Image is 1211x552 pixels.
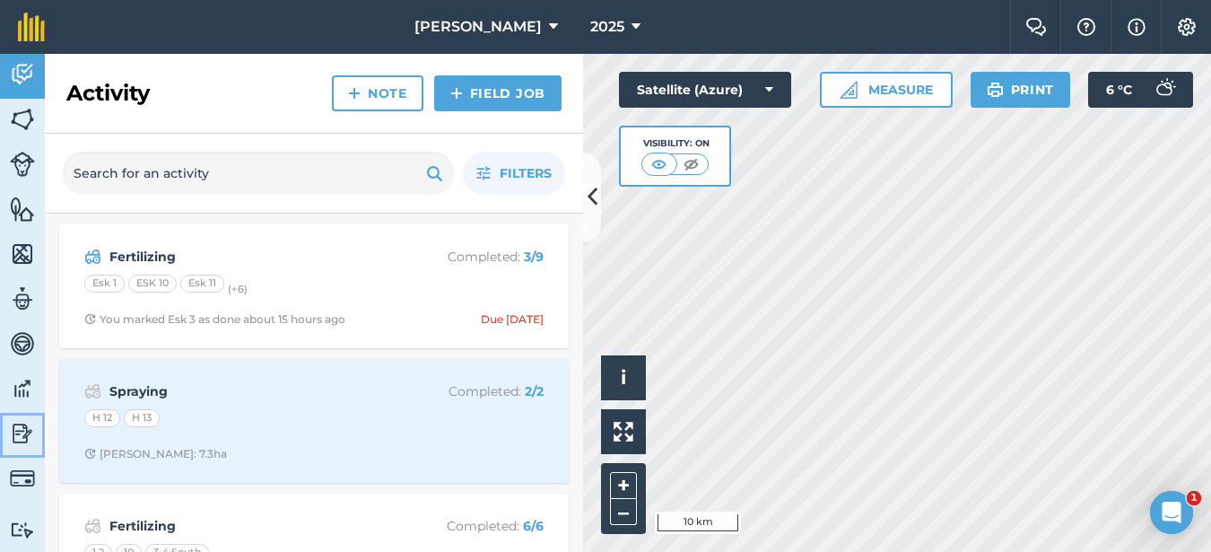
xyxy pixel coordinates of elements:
[481,312,544,327] div: Due [DATE]
[1076,18,1097,36] img: A question mark icon
[1176,18,1198,36] img: A cog icon
[648,155,670,173] img: svg+xml;base64,PHN2ZyB4bWxucz0iaHR0cDovL3d3dy53My5vcmcvMjAwMC9zdmciIHdpZHRoPSI1MCIgaGVpZ2h0PSI0MC...
[1106,72,1132,108] span: 6 ° C
[70,235,558,337] a: FertilizingCompleted: 3/9Esk 1ESK 10Esk 11(+6)Clock with arrow pointing clockwiseYou marked Esk 3...
[10,61,35,88] img: svg+xml;base64,PD94bWwgdmVyc2lvbj0iMS4wIiBlbmNvZGluZz0idXRmLTgiPz4KPCEtLSBHZW5lcmF0b3I6IEFkb2JlIE...
[840,81,858,99] img: Ruler icon
[84,448,96,460] img: Clock with arrow pointing clockwise
[10,521,35,539] img: svg+xml;base64,PD94bWwgdmVyc2lvbj0iMS4wIiBlbmNvZGluZz0idXRmLTgiPz4KPCEtLSBHZW5lcmF0b3I6IEFkb2JlIE...
[463,152,565,195] button: Filters
[84,313,96,325] img: Clock with arrow pointing clockwise
[10,420,35,447] img: svg+xml;base64,PD94bWwgdmVyc2lvbj0iMS4wIiBlbmNvZGluZz0idXRmLTgiPz4KPCEtLSBHZW5lcmF0b3I6IEFkb2JlIE...
[525,383,544,399] strong: 2 / 2
[84,312,345,327] div: You marked Esk 3 as done about 15 hours ago
[621,366,626,389] span: i
[10,152,35,177] img: svg+xml;base64,PD94bWwgdmVyc2lvbj0iMS4wIiBlbmNvZGluZz0idXRmLTgiPz4KPCEtLSBHZW5lcmF0b3I6IEFkb2JlIE...
[228,283,248,295] small: (+ 6 )
[610,499,637,525] button: –
[601,355,646,400] button: i
[500,163,552,183] span: Filters
[1088,72,1193,108] button: 6 °C
[70,370,558,472] a: SprayingCompleted: 2/2H 12H 13Clock with arrow pointing clockwise[PERSON_NAME]: 7.3ha
[109,516,394,536] strong: Fertilizing
[401,381,544,401] p: Completed :
[1150,491,1193,534] iframe: Intercom live chat
[401,516,544,536] p: Completed :
[10,285,35,312] img: svg+xml;base64,PD94bWwgdmVyc2lvbj0iMS4wIiBlbmNvZGluZz0idXRmLTgiPz4KPCEtLSBHZW5lcmF0b3I6IEFkb2JlIE...
[63,152,454,195] input: Search for an activity
[10,106,35,133] img: svg+xml;base64,PHN2ZyB4bWxucz0iaHR0cDovL3d3dy53My5vcmcvMjAwMC9zdmciIHdpZHRoPSI1NiIgaGVpZ2h0PSI2MC...
[610,472,637,499] button: +
[987,79,1004,101] img: svg+xml;base64,PHN2ZyB4bWxucz0iaHR0cDovL3d3dy53My5vcmcvMjAwMC9zdmciIHdpZHRoPSIxOSIgaGVpZ2h0PSIyNC...
[614,422,633,442] img: Four arrows, one pointing top left, one top right, one bottom right and the last bottom left
[401,247,544,267] p: Completed :
[128,275,177,293] div: ESK 10
[84,409,120,427] div: H 12
[1187,491,1201,505] span: 1
[1146,72,1182,108] img: svg+xml;base64,PD94bWwgdmVyc2lvbj0iMS4wIiBlbmNvZGluZz0idXRmLTgiPz4KPCEtLSBHZW5lcmF0b3I6IEFkb2JlIE...
[680,155,702,173] img: svg+xml;base64,PHN2ZyB4bWxucz0iaHR0cDovL3d3dy53My5vcmcvMjAwMC9zdmciIHdpZHRoPSI1MCIgaGVpZ2h0PSI0MC...
[414,16,542,38] span: [PERSON_NAME]
[10,196,35,223] img: svg+xml;base64,PHN2ZyB4bWxucz0iaHR0cDovL3d3dy53My5vcmcvMjAwMC9zdmciIHdpZHRoPSI1NiIgaGVpZ2h0PSI2MC...
[524,249,544,265] strong: 3 / 9
[590,16,624,38] span: 2025
[523,518,544,534] strong: 6 / 6
[450,83,463,104] img: svg+xml;base64,PHN2ZyB4bWxucz0iaHR0cDovL3d3dy53My5vcmcvMjAwMC9zdmciIHdpZHRoPSIxNCIgaGVpZ2h0PSIyNC...
[84,275,125,293] div: Esk 1
[434,75,562,111] a: Field Job
[84,515,101,537] img: svg+xml;base64,PD94bWwgdmVyc2lvbj0iMS4wIiBlbmNvZGluZz0idXRmLTgiPz4KPCEtLSBHZW5lcmF0b3I6IEFkb2JlIE...
[971,72,1071,108] button: Print
[109,247,394,267] strong: Fertilizing
[10,466,35,491] img: svg+xml;base64,PD94bWwgdmVyc2lvbj0iMS4wIiBlbmNvZGluZz0idXRmLTgiPz4KPCEtLSBHZW5lcmF0b3I6IEFkb2JlIE...
[84,381,101,402] img: svg+xml;base64,PD94bWwgdmVyc2lvbj0iMS4wIiBlbmNvZGluZz0idXRmLTgiPz4KPCEtLSBHZW5lcmF0b3I6IEFkb2JlIE...
[1128,16,1146,38] img: svg+xml;base64,PHN2ZyB4bWxucz0iaHR0cDovL3d3dy53My5vcmcvMjAwMC9zdmciIHdpZHRoPSIxNyIgaGVpZ2h0PSIxNy...
[426,162,443,184] img: svg+xml;base64,PHN2ZyB4bWxucz0iaHR0cDovL3d3dy53My5vcmcvMjAwMC9zdmciIHdpZHRoPSIxOSIgaGVpZ2h0PSIyNC...
[1025,18,1047,36] img: Two speech bubbles overlapping with the left bubble in the forefront
[84,447,227,461] div: [PERSON_NAME]: 7.3ha
[10,375,35,402] img: svg+xml;base64,PD94bWwgdmVyc2lvbj0iMS4wIiBlbmNvZGluZz0idXRmLTgiPz4KPCEtLSBHZW5lcmF0b3I6IEFkb2JlIE...
[820,72,953,108] button: Measure
[619,72,791,108] button: Satellite (Azure)
[180,275,224,293] div: Esk 11
[10,241,35,267] img: svg+xml;base64,PHN2ZyB4bWxucz0iaHR0cDovL3d3dy53My5vcmcvMjAwMC9zdmciIHdpZHRoPSI1NiIgaGVpZ2h0PSI2MC...
[84,246,101,267] img: svg+xml;base64,PD94bWwgdmVyc2lvbj0iMS4wIiBlbmNvZGluZz0idXRmLTgiPz4KPCEtLSBHZW5lcmF0b3I6IEFkb2JlIE...
[124,409,160,427] div: H 13
[109,381,394,401] strong: Spraying
[348,83,361,104] img: svg+xml;base64,PHN2ZyB4bWxucz0iaHR0cDovL3d3dy53My5vcmcvMjAwMC9zdmciIHdpZHRoPSIxNCIgaGVpZ2h0PSIyNC...
[66,79,150,108] h2: Activity
[18,13,45,41] img: fieldmargin Logo
[10,330,35,357] img: svg+xml;base64,PD94bWwgdmVyc2lvbj0iMS4wIiBlbmNvZGluZz0idXRmLTgiPz4KPCEtLSBHZW5lcmF0b3I6IEFkb2JlIE...
[641,136,710,151] div: Visibility: On
[332,75,423,111] a: Note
